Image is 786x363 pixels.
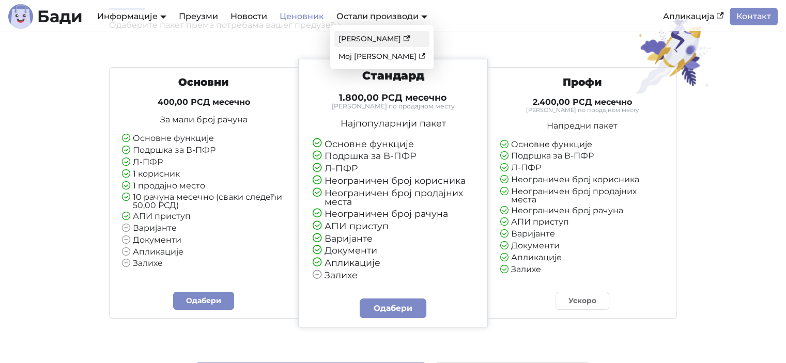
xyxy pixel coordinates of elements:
li: АПИ приступ [500,218,664,227]
li: Основне функције [313,139,474,149]
a: Мој [PERSON_NAME] [334,49,429,65]
small: [PERSON_NAME] по продајном месту [500,107,664,113]
a: Одабери [173,292,234,310]
li: Варијанте [500,230,664,239]
a: Преузми [173,8,224,25]
li: Залихе [500,265,664,275]
a: Контакт [730,8,778,25]
li: АПИ приступ [313,222,474,231]
img: Ценовник пакета и услуга [629,17,719,94]
li: АПИ приступ [122,212,286,222]
a: Остали производи [336,11,427,21]
li: Документи [313,246,474,256]
li: Документи [500,242,664,251]
li: Основне функције [500,140,664,150]
a: ЛогоБади [8,4,83,29]
h4: 400,00 РСД месечно [122,97,286,107]
li: 1 корисник [122,170,286,179]
p: Напредни пакет [500,122,664,130]
a: Информације [97,11,166,21]
li: Залихе [122,259,286,269]
li: Неограничен број рачуна [500,207,664,216]
li: Подршка за В-ПФР [122,146,286,155]
li: Неограничен број корисника [313,176,474,186]
a: Одабери [360,298,427,318]
a: Новости [224,8,273,25]
h3: Основни [122,76,286,89]
h3: Профи [500,76,664,89]
a: [PERSON_NAME] [334,31,429,47]
h4: 2.400,00 РСД месечно [500,97,664,107]
b: Бади [37,8,83,25]
li: Неограничен број продајних места [500,187,664,204]
a: Апликација [657,8,730,25]
img: Лого [8,4,33,29]
li: Неограничен број продајних места [313,188,474,207]
li: 1 продајно место [122,182,286,191]
a: Ценовник [273,8,330,25]
li: 10 рачуна месечно (сваки следећи 50,00 РСД) [122,193,286,210]
li: Документи [122,236,286,245]
h3: Стандард [313,69,474,83]
li: Подршка за В-ПФР [313,151,474,161]
li: Подршка за В-ПФР [500,152,664,161]
li: Варијанте [313,234,474,244]
li: Неограничен број корисника [500,176,664,185]
small: [PERSON_NAME] по продајном месту [313,103,474,109]
li: Л-ПФР [313,164,474,173]
h4: 1.800,00 РСД месечно [313,92,474,103]
li: Л-ПФР [500,164,664,173]
li: Основне функције [122,134,286,144]
p: За мали број рачуна [122,116,286,124]
li: Апликације [500,254,664,263]
li: Апликације [313,258,474,268]
p: Најпопуларнији пакет [313,119,474,128]
li: Варијанте [122,224,286,233]
li: Залихе [313,271,474,280]
li: Л-ПФР [122,158,286,167]
li: Апликације [122,248,286,257]
li: Неограничен број рачуна [313,209,474,219]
